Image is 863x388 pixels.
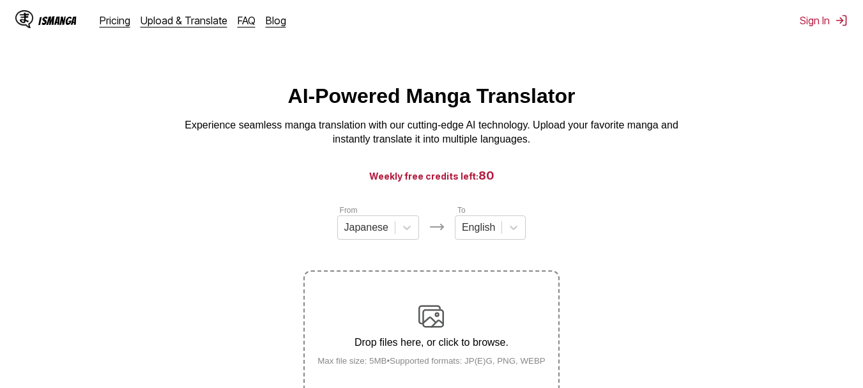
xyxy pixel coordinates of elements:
span: 80 [478,169,494,182]
label: From [340,206,358,215]
a: Upload & Translate [141,14,227,27]
h3: Weekly free credits left: [31,167,832,183]
a: Pricing [100,14,130,27]
div: IsManga [38,15,77,27]
img: IsManga Logo [15,10,33,28]
p: Experience seamless manga translation with our cutting-edge AI technology. Upload your favorite m... [176,118,687,147]
img: Languages icon [429,219,445,235]
small: Max file size: 5MB • Supported formats: JP(E)G, PNG, WEBP [307,356,556,366]
img: Sign out [835,14,848,27]
a: IsManga LogoIsManga [15,10,100,31]
p: Drop files here, or click to browse. [307,337,556,348]
h1: AI-Powered Manga Translator [288,84,576,108]
label: To [457,206,466,215]
a: Blog [266,14,286,27]
a: FAQ [238,14,256,27]
button: Sign In [800,14,848,27]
